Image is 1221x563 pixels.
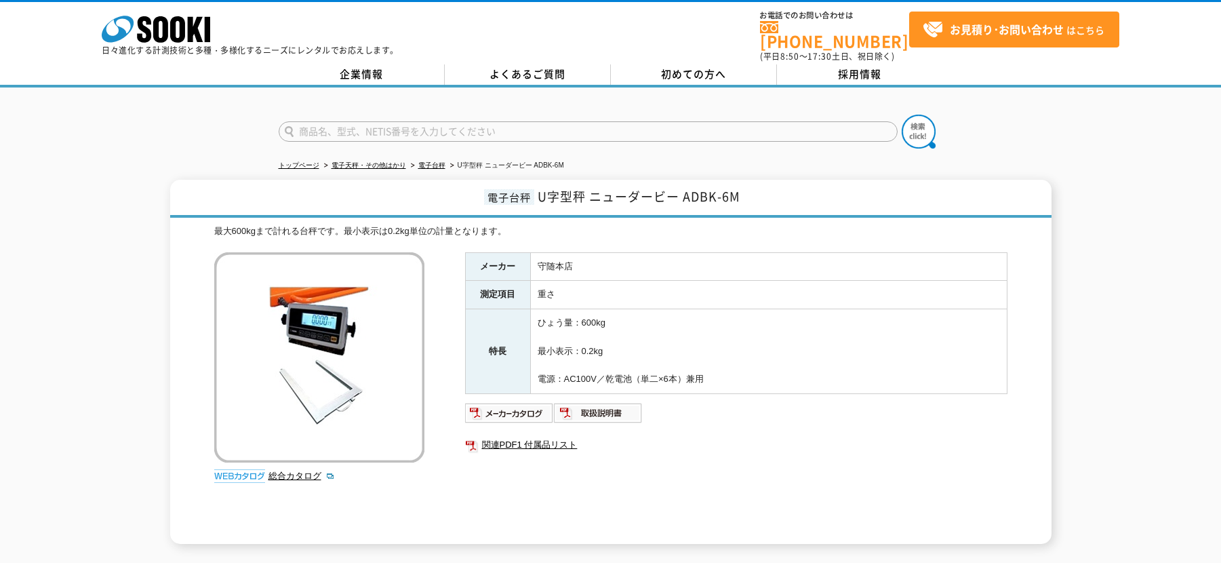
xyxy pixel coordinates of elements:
[465,309,530,394] th: 特長
[530,309,1007,394] td: ひょう量：600kg 最小表示：0.2kg 電源：AC100V／乾電池（単二×6本）兼用
[780,50,799,62] span: 8:50
[445,64,611,85] a: よくあるご質問
[268,471,335,481] a: 総合カタログ
[760,50,894,62] span: (平日 ～ 土日、祝日除く)
[332,161,406,169] a: 電子天秤・その他はかり
[447,159,564,173] li: U字型秤 ニューダービー ADBK-6M
[760,21,909,49] a: [PHONE_NUMBER]
[554,402,643,424] img: 取扱説明書
[530,281,1007,309] td: 重さ
[923,20,1104,40] span: はこちら
[418,161,445,169] a: 電子台秤
[214,225,1007,239] div: 最大600kgまで計れる台秤です。最小表示は0.2kg単位の計量となります。
[538,187,740,206] span: U字型秤 ニューダービー ADBK-6M
[279,161,319,169] a: トップページ
[214,252,424,463] img: U字型秤 ニューダービー ADBK-6M
[279,121,898,142] input: 商品名、型式、NETIS番号を入力してください
[465,252,530,281] th: メーカー
[661,66,726,81] span: 初めての方へ
[611,64,777,85] a: 初めての方へ
[465,402,554,424] img: メーカーカタログ
[214,469,265,483] img: webカタログ
[909,12,1119,47] a: お見積り･お問い合わせはこちら
[760,12,909,20] span: お電話でのお問い合わせは
[279,64,445,85] a: 企業情報
[484,189,534,205] span: 電子台秤
[950,21,1064,37] strong: お見積り･お問い合わせ
[465,281,530,309] th: 測定項目
[465,436,1007,454] a: 関連PDF1 付属品リスト
[554,411,643,421] a: 取扱説明書
[530,252,1007,281] td: 守随本店
[807,50,832,62] span: 17:30
[777,64,943,85] a: 採用情報
[102,46,399,54] p: 日々進化する計測技術と多種・多様化するニーズにレンタルでお応えします。
[465,411,554,421] a: メーカーカタログ
[902,115,936,149] img: btn_search.png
